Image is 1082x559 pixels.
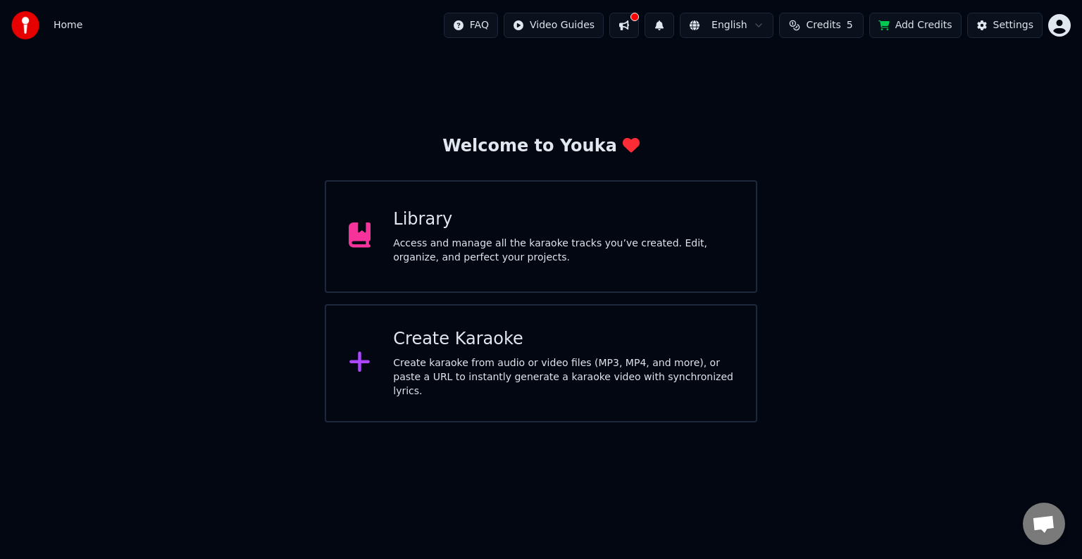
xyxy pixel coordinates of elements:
div: Library [393,208,733,231]
button: Video Guides [504,13,604,38]
span: Home [54,18,82,32]
div: Settings [993,18,1033,32]
button: FAQ [444,13,498,38]
div: Welcome to Youka [442,135,640,158]
div: Create Karaoke [393,328,733,351]
img: youka [11,11,39,39]
button: Add Credits [869,13,962,38]
div: Create karaoke from audio or video files (MP3, MP4, and more), or paste a URL to instantly genera... [393,356,733,398]
button: Settings [967,13,1043,38]
nav: breadcrumb [54,18,82,32]
span: Credits [806,18,840,32]
span: 5 [847,18,853,32]
button: Credits5 [779,13,864,38]
div: Access and manage all the karaoke tracks you’ve created. Edit, organize, and perfect your projects. [393,237,733,265]
a: Açık sohbet [1023,503,1065,545]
